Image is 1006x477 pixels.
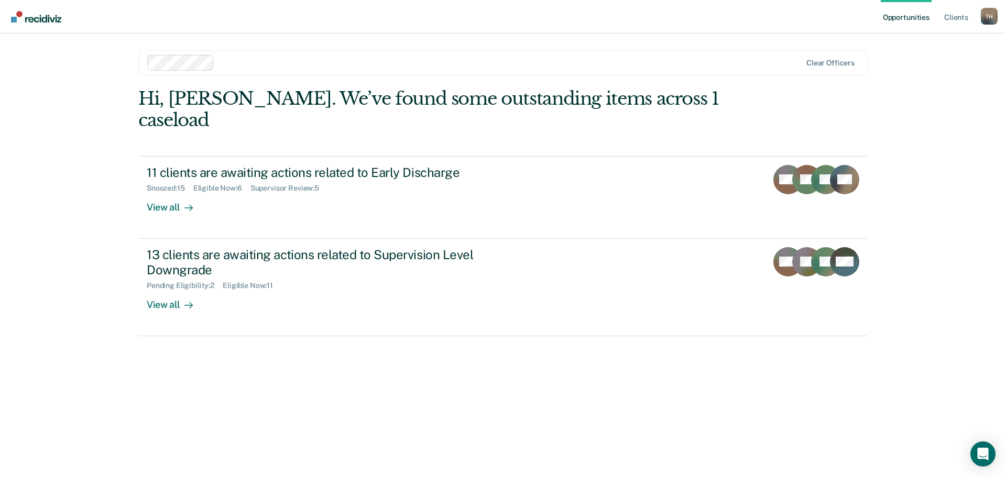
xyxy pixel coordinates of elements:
[147,281,223,290] div: Pending Eligibility : 2
[147,184,193,193] div: Snoozed : 15
[981,8,998,25] button: Profile dropdown button
[147,290,205,310] div: View all
[223,281,281,290] div: Eligible Now : 11
[981,8,998,25] div: T H
[11,11,61,23] img: Recidiviz
[147,165,515,180] div: 11 clients are awaiting actions related to Early Discharge
[970,441,996,467] div: Open Intercom Messenger
[147,193,205,213] div: View all
[147,247,515,278] div: 13 clients are awaiting actions related to Supervision Level Downgrade
[138,239,868,336] a: 13 clients are awaiting actions related to Supervision Level DowngradePending Eligibility:2Eligib...
[250,184,327,193] div: Supervisor Review : 5
[193,184,250,193] div: Eligible Now : 6
[138,156,868,239] a: 11 clients are awaiting actions related to Early DischargeSnoozed:15Eligible Now:6Supervisor Revi...
[806,59,855,68] div: Clear officers
[138,88,722,131] div: Hi, [PERSON_NAME]. We’ve found some outstanding items across 1 caseload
